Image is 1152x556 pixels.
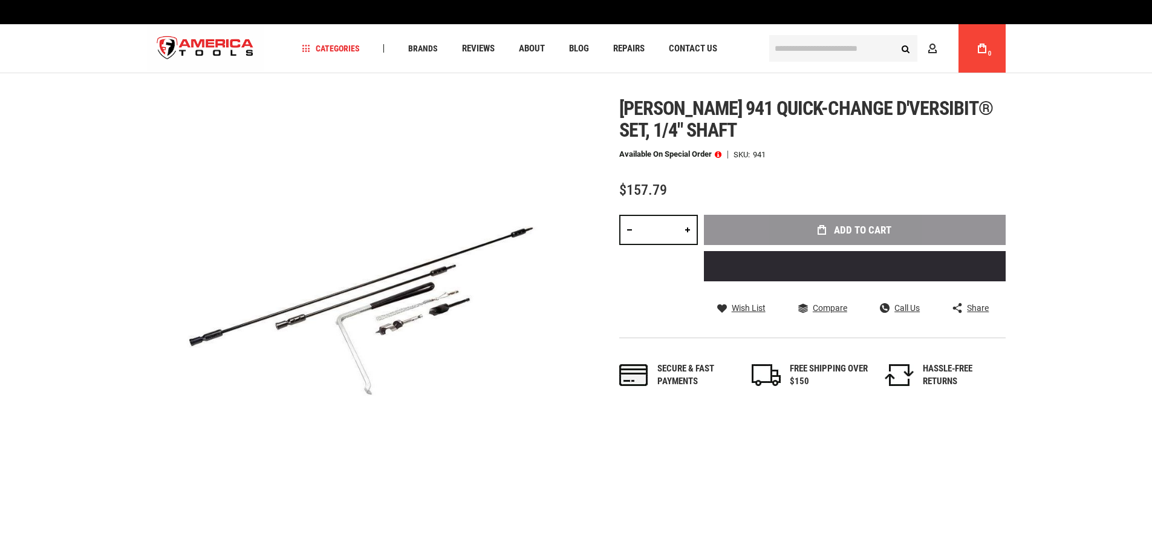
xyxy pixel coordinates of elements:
[608,41,650,57] a: Repairs
[753,151,766,159] div: 941
[813,304,847,312] span: Compare
[923,362,1001,388] div: HASSLE-FREE RETURNS
[734,151,753,159] strong: SKU
[408,44,438,53] span: Brands
[988,50,992,57] span: 0
[885,364,914,386] img: returns
[657,362,736,388] div: Secure & fast payments
[669,44,717,53] span: Contact Us
[717,303,766,313] a: Wish List
[752,364,781,386] img: shipping
[462,44,495,53] span: Reviews
[613,44,645,53] span: Repairs
[967,304,989,312] span: Share
[564,41,594,57] a: Blog
[880,303,920,313] a: Call Us
[619,182,667,198] span: $157.79
[894,304,920,312] span: Call Us
[569,44,589,53] span: Blog
[619,150,721,159] p: Available on Special Order
[798,303,847,313] a: Compare
[894,37,917,60] button: Search
[147,97,576,527] img: main product photo
[147,26,264,71] img: America Tools
[619,97,994,142] span: [PERSON_NAME] 941 quick-change d'versibit® set, 1/4" shaft
[519,44,545,53] span: About
[513,41,550,57] a: About
[457,41,500,57] a: Reviews
[971,24,994,73] a: 0
[732,304,766,312] span: Wish List
[403,41,443,57] a: Brands
[302,44,360,53] span: Categories
[296,41,365,57] a: Categories
[790,362,868,388] div: FREE SHIPPING OVER $150
[663,41,723,57] a: Contact Us
[147,26,264,71] a: store logo
[619,364,648,386] img: payments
